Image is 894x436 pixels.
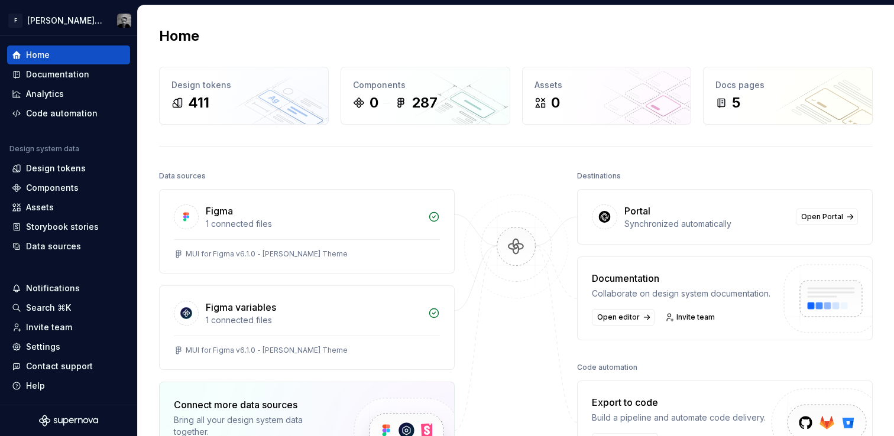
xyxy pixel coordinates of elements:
[7,376,130,395] button: Help
[522,67,692,125] a: Assets0
[703,67,873,125] a: Docs pages5
[662,309,720,326] a: Invite team
[159,168,206,184] div: Data sources
[7,298,130,317] button: Search ⌘K
[577,168,621,184] div: Destinations
[597,313,640,322] span: Open editor
[624,204,650,218] div: Portal
[26,341,60,353] div: Settings
[26,282,80,294] div: Notifications
[7,65,130,84] a: Documentation
[159,285,455,370] a: Figma variables1 connected filesMUI for Figma v6.1.0 - [PERSON_NAME] Theme
[7,357,130,376] button: Contact support
[206,218,421,230] div: 1 connected files
[412,93,438,112] div: 287
[551,93,560,112] div: 0
[39,415,98,427] svg: Supernova Logo
[353,79,498,91] div: Components
[159,27,199,45] h2: Home
[577,359,637,376] div: Code automation
[7,178,130,197] a: Components
[7,45,130,64] a: Home
[801,212,843,222] span: Open Portal
[796,209,858,225] a: Open Portal
[26,108,98,119] div: Code automation
[8,14,22,28] div: F
[7,337,130,356] a: Settings
[592,412,766,424] div: Build a pipeline and automate code delivery.
[26,49,50,61] div: Home
[592,309,655,326] a: Open editor
[26,302,71,314] div: Search ⌘K
[26,360,93,372] div: Contact support
[159,67,329,125] a: Design tokens411
[7,237,130,256] a: Data sources
[676,313,715,322] span: Invite team
[7,318,130,337] a: Invite team
[26,69,89,80] div: Documentation
[592,395,766,409] div: Export to code
[26,240,81,252] div: Data sources
[206,300,276,314] div: Figma variables
[341,67,510,125] a: Components0287
[715,79,860,91] div: Docs pages
[206,314,421,326] div: 1 connected files
[117,14,131,28] img: Stan Grootes
[26,162,86,174] div: Design tokens
[26,182,79,194] div: Components
[27,15,103,27] div: [PERSON_NAME] UI
[188,93,209,112] div: 411
[7,217,130,236] a: Storybook stories
[9,144,79,154] div: Design system data
[592,271,770,285] div: Documentation
[7,279,130,298] button: Notifications
[26,201,54,213] div: Assets
[26,88,64,100] div: Analytics
[370,93,378,112] div: 0
[624,218,789,230] div: Synchronized automatically
[7,198,130,217] a: Assets
[26,321,72,333] div: Invite team
[7,84,130,103] a: Analytics
[7,104,130,123] a: Code automation
[26,221,99,233] div: Storybook stories
[7,159,130,178] a: Design tokens
[535,79,679,91] div: Assets
[171,79,316,91] div: Design tokens
[186,346,348,355] div: MUI for Figma v6.1.0 - [PERSON_NAME] Theme
[186,249,348,259] div: MUI for Figma v6.1.0 - [PERSON_NAME] Theme
[206,204,233,218] div: Figma
[2,8,135,33] button: F[PERSON_NAME] UIStan Grootes
[26,380,45,392] div: Help
[732,93,740,112] div: 5
[592,288,770,300] div: Collaborate on design system documentation.
[159,189,455,274] a: Figma1 connected filesMUI for Figma v6.1.0 - [PERSON_NAME] Theme
[174,398,333,412] div: Connect more data sources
